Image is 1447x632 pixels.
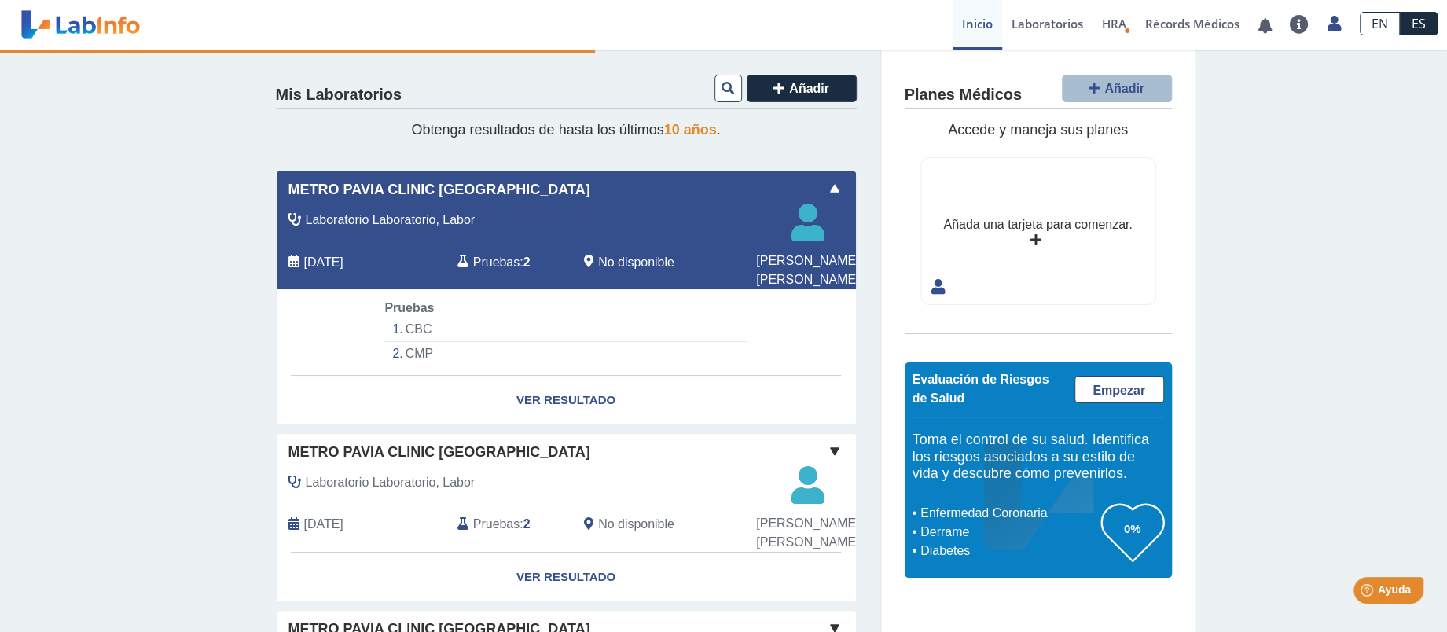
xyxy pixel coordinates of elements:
div: Añada una tarjeta para comenzar. [943,215,1132,234]
button: Añadir [1062,75,1172,102]
span: [PERSON_NAME] [PERSON_NAME] [756,514,859,552]
span: Laboratorio Laboratorio, Labor [306,473,476,492]
li: CBC [384,318,747,342]
span: Pruebas [384,301,434,314]
span: Metro Pavia Clinic [GEOGRAPHIC_DATA] [288,179,590,200]
b: 2 [523,255,531,269]
h4: Mis Laboratorios [276,86,402,105]
span: Metro Pavia Clinic [GEOGRAPHIC_DATA] [288,442,590,463]
span: Obtenga resultados de hasta los últimos . [411,122,720,138]
span: 2025-08-11 [304,515,343,534]
a: Ver Resultado [277,553,856,602]
span: Pruebas [473,515,520,534]
span: 2025-08-25 [304,253,343,272]
div: : [446,247,572,277]
b: 2 [523,517,531,531]
div: : [446,509,572,540]
span: Accede y maneja sus planes [948,122,1128,138]
span: Añadir [1104,82,1144,95]
li: Derrame [916,523,1101,542]
span: 10 años [664,122,717,138]
li: CMP [384,342,747,366]
span: No disponible [598,253,674,272]
span: Laboratorio Laboratorio, Labor [306,211,476,230]
a: Empezar [1074,376,1164,403]
iframe: Help widget launcher [1307,571,1430,615]
span: Empezar [1093,384,1145,397]
span: Evaluación de Riesgos de Salud [913,373,1049,405]
button: Añadir [747,75,857,102]
a: Ver Resultado [277,376,856,425]
h3: 0% [1101,519,1164,538]
span: Añadir [789,82,829,95]
li: Diabetes [916,542,1101,560]
span: HRA [1102,16,1126,31]
span: [PERSON_NAME] [PERSON_NAME] [756,252,859,289]
h5: Toma el control de su salud. Identifica los riesgos asociados a su estilo de vida y descubre cómo... [913,432,1164,483]
span: No disponible [598,515,674,534]
a: EN [1360,12,1400,35]
span: Pruebas [473,253,520,272]
a: ES [1400,12,1438,35]
h4: Planes Médicos [905,86,1022,105]
li: Enfermedad Coronaria [916,504,1101,523]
